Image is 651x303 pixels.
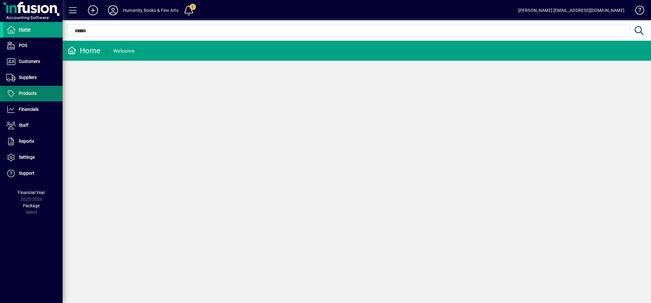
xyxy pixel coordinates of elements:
[19,75,37,80] span: Suppliers
[19,171,34,176] span: Support
[19,155,35,160] span: Settings
[19,123,28,128] span: Staff
[3,166,63,181] a: Support
[83,5,103,16] button: Add
[19,43,27,48] span: POS
[3,86,63,101] a: Products
[19,91,37,96] span: Products
[113,46,134,56] div: Welcome
[518,5,624,15] div: [PERSON_NAME] [EMAIL_ADDRESS][DOMAIN_NAME]
[67,46,100,56] div: Home
[3,54,63,69] a: Customers
[19,139,34,144] span: Reports
[123,5,179,15] div: Humanity Books & Fine Arts
[19,59,40,64] span: Customers
[3,150,63,165] a: Settings
[23,203,40,208] span: Package
[103,5,123,16] button: Profile
[631,1,643,22] a: Knowledge Base
[3,70,63,85] a: Suppliers
[3,118,63,133] a: Staff
[3,102,63,117] a: Financials
[19,107,38,112] span: Financials
[18,190,45,195] span: Financial Year
[3,134,63,149] a: Reports
[19,27,30,32] span: Home
[3,38,63,54] a: POS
